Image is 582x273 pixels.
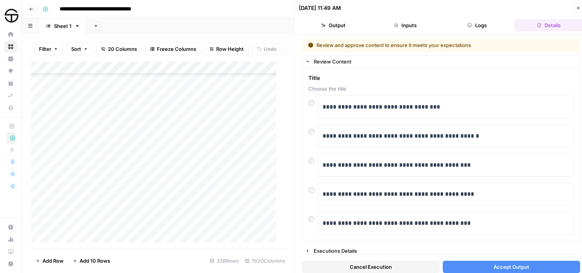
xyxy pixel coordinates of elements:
button: Workspace: SimpleTire [5,6,17,25]
span: Accept Output [494,263,529,271]
div: Review and approve content to ensure it meets your expectations [308,41,523,49]
div: Sheet 1 [54,22,72,30]
a: Insights [5,53,17,65]
button: Review Content [302,55,580,68]
button: Accept Output [443,261,580,273]
span: Filter [39,45,51,53]
span: Choose the title [308,85,574,93]
button: Row Height [204,43,249,55]
a: Opportunities [5,65,17,77]
button: Output [299,19,368,31]
button: Sort [66,43,93,55]
a: Home [5,28,17,41]
button: Filter [34,43,63,55]
button: Freeze Columns [145,43,201,55]
a: Settings [5,221,17,233]
span: Cancel Execution [350,263,392,271]
div: 339 Rows [207,255,242,267]
button: Add Row [31,255,68,267]
span: Undo [264,45,277,53]
a: Your Data [5,77,17,89]
a: Usage [5,233,17,245]
a: Learning Hub [5,245,17,258]
span: Sort [71,45,81,53]
button: Help + Support [5,258,17,270]
button: 20 Columns [96,43,142,55]
span: Add 10 Rows [80,257,110,265]
button: Executions Details [302,245,580,257]
span: Row Height [216,45,244,53]
span: Freeze Columns [157,45,196,53]
button: Add 10 Rows [68,255,115,267]
span: Title [308,74,574,82]
div: Review Content [314,58,575,65]
a: Syncs [5,89,17,102]
a: Sheet 1 [39,18,86,34]
div: Executions Details [314,247,575,255]
button: Logs [443,19,512,31]
button: Cancel Execution [302,261,440,273]
a: Browse [5,41,17,53]
div: 11/20 Columns [242,255,288,267]
button: Undo [252,43,282,55]
span: 20 Columns [108,45,137,53]
img: SimpleTire Logo [5,9,18,23]
span: Add Row [42,257,64,265]
button: Inputs [371,19,440,31]
div: Review Content [302,68,580,241]
div: [DATE] 11:49 AM [299,4,341,12]
a: Data Library [5,102,17,114]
